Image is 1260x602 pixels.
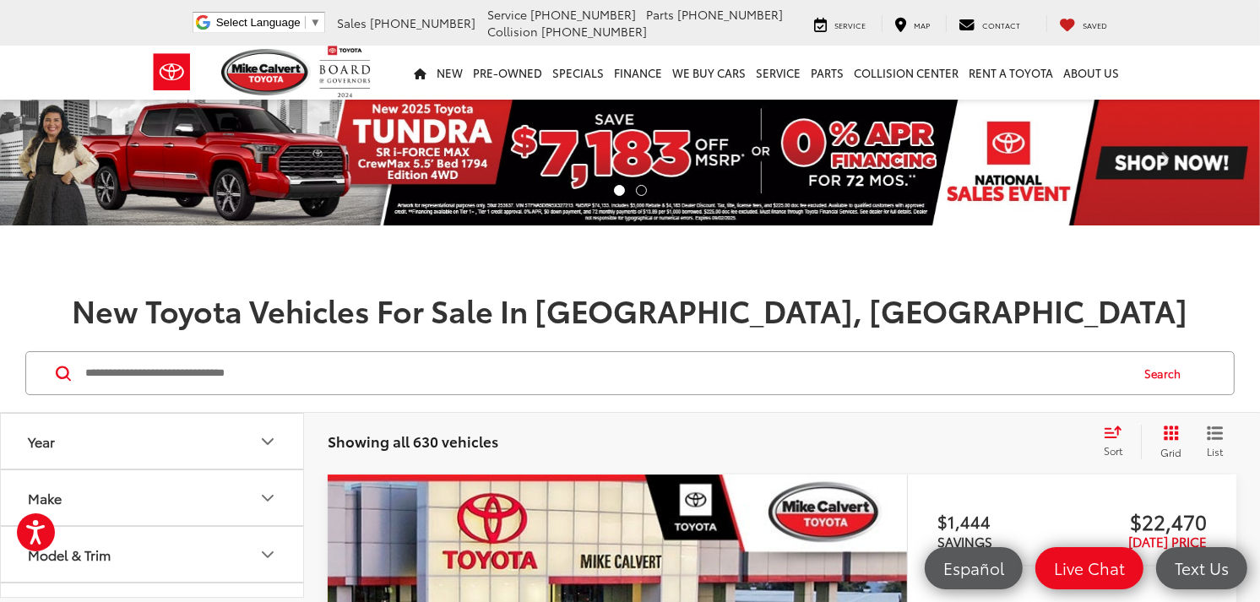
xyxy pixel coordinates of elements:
a: Specials [547,46,609,100]
span: Map [914,19,930,30]
span: [PHONE_NUMBER] [370,14,475,31]
button: Model & TrimModel & Trim [1,527,305,582]
button: List View [1194,425,1236,458]
a: Text Us [1156,547,1247,589]
img: Mike Calvert Toyota [221,49,311,95]
span: Parts [646,6,674,23]
div: Year [258,431,278,452]
span: Showing all 630 vehicles [328,431,498,451]
button: Search [1128,352,1205,394]
div: Make [28,490,62,506]
span: Sort [1104,443,1122,458]
div: Year [28,433,55,449]
span: [DATE] PRICE [1128,532,1207,550]
span: Sales [337,14,367,31]
a: Rent a Toyota [964,46,1058,100]
a: Select Language​ [216,16,321,29]
span: [PHONE_NUMBER] [541,23,647,40]
button: MakeMake [1,470,305,525]
span: Saved [1083,19,1107,30]
a: Service [801,15,878,32]
a: Service [751,46,806,100]
a: New [432,46,468,100]
span: Español [935,557,1013,578]
span: $22,470 [1072,508,1207,534]
span: Collision [487,23,538,40]
span: Text Us [1166,557,1237,578]
a: Live Chat [1035,547,1143,589]
span: [PHONE_NUMBER] [677,6,783,23]
a: Collision Center [849,46,964,100]
span: ▼ [310,16,321,29]
a: About Us [1058,46,1124,100]
a: Finance [609,46,667,100]
span: Contact [982,19,1020,30]
button: Select sort value [1095,425,1141,458]
a: Pre-Owned [468,46,547,100]
span: Live Chat [1045,557,1133,578]
div: Model & Trim [28,546,111,562]
a: Parts [806,46,849,100]
span: Grid [1160,445,1181,459]
span: Service [487,6,527,23]
span: [PHONE_NUMBER] [530,6,636,23]
span: ​ [305,16,306,29]
button: YearYear [1,414,305,469]
a: My Saved Vehicles [1046,15,1120,32]
input: Search by Make, Model, or Keyword [84,353,1128,393]
a: Contact [946,15,1033,32]
button: Grid View [1141,425,1194,458]
a: Español [925,547,1023,589]
a: Home [409,46,432,100]
a: WE BUY CARS [667,46,751,100]
a: Map [882,15,942,32]
span: List [1207,444,1224,458]
img: Toyota [140,45,204,100]
div: Make [258,488,278,508]
span: Select Language [216,16,301,29]
span: $1,444 [937,508,1073,534]
span: SAVINGS [937,532,992,550]
span: Service [834,19,866,30]
div: Model & Trim [258,545,278,565]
